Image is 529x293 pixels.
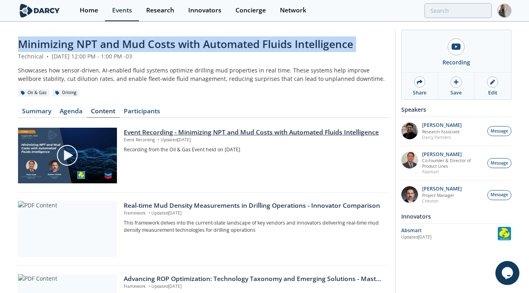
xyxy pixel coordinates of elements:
[147,283,151,289] span: •
[401,122,418,139] img: 92797456-ae33-4003-90ad-aa7d548e479e
[18,66,390,83] div: Showcases how sensor-driven, AI-enabled fluid systems optimize drilling mud properties in real ti...
[112,7,132,14] div: Events
[188,7,221,14] div: Innovators
[424,3,492,18] input: Advanced Search
[18,52,390,60] div: Technical [DATE] 12:00 PM - 1:00 PM -03
[56,144,78,167] img: play-chapters-gray.svg
[80,7,98,14] div: Home
[124,137,384,143] p: Event Recording Updated [DATE]
[422,198,462,204] p: Chevron
[422,152,483,157] p: [PERSON_NAME]
[491,160,508,167] span: Message
[156,137,161,142] span: •
[45,52,50,60] span: •
[124,128,384,137] div: Event Recording - Minimizing NPT and Mud Costs with Automated Fluids Intelligence
[402,30,511,72] a: Recording
[488,89,497,96] div: Edit
[422,129,462,134] p: Research Associate
[120,108,165,118] a: Participants
[52,89,80,96] div: Drilling
[124,283,384,290] p: Framework Updated [DATE]
[18,108,56,118] a: Summary
[401,209,511,223] div: Innovators
[124,274,384,284] div: Advancing ROP Optimization: Technology Taxonomy and Emerging Solutions - Master Framework
[487,126,511,136] button: Message
[413,89,426,96] div: Share
[124,210,384,217] p: Framework Updated [DATE]
[475,72,511,99] a: Edit
[422,122,462,128] p: [PERSON_NAME]
[124,219,384,234] p: This framework delves into the current-state landscape of key vendors and innovators delivering r...
[18,4,62,18] img: logo-wide.svg
[18,37,353,51] span: Minimizing NPT and Mud Costs with Automated Fluids Intelligence
[495,261,521,285] iframe: chat widget
[18,89,50,96] div: Oil & Gas
[497,227,511,241] img: Absmart
[497,4,511,18] img: Profile
[235,7,266,14] div: Concierge
[491,128,508,134] span: Message
[422,186,462,192] p: [PERSON_NAME]
[18,201,390,257] a: PDF Content Real-time Mud Density Measurements in Drilling Operations - Innovator Comparison Fram...
[18,128,390,184] a: Video Content Event Recording - Minimizing NPT and Mud Costs with Automated Fluids Intelligence E...
[451,89,462,96] div: Save
[124,146,384,153] p: Recording from the Oil & Gas Event held on [DATE]
[146,7,174,14] div: Research
[487,158,511,168] button: Message
[422,193,462,198] p: Project Manager
[401,234,497,241] div: Updated [DATE]
[487,190,511,200] button: Message
[280,7,306,14] div: Network
[401,102,511,116] div: Speakers
[87,108,120,118] a: Content
[422,134,462,140] p: Darcy Partners
[18,128,117,183] img: Video Content
[443,58,470,66] div: Recording
[422,169,483,175] p: Absmart
[491,192,508,198] span: Message
[422,158,483,169] p: Co-Founder & Director of Product Lines
[401,227,497,234] div: Absmart
[147,210,151,216] span: •
[401,227,511,241] a: Absmart Updated[DATE] Absmart
[56,108,87,118] a: Agenda
[401,186,418,203] img: 0796ef69-b90a-4e68-ba11-5d0191a10bb8
[401,152,418,169] img: f391ab45-d698-4384-b787-576124f63af6
[124,201,384,211] div: Real-time Mud Density Measurements in Drilling Operations - Innovator Comparison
